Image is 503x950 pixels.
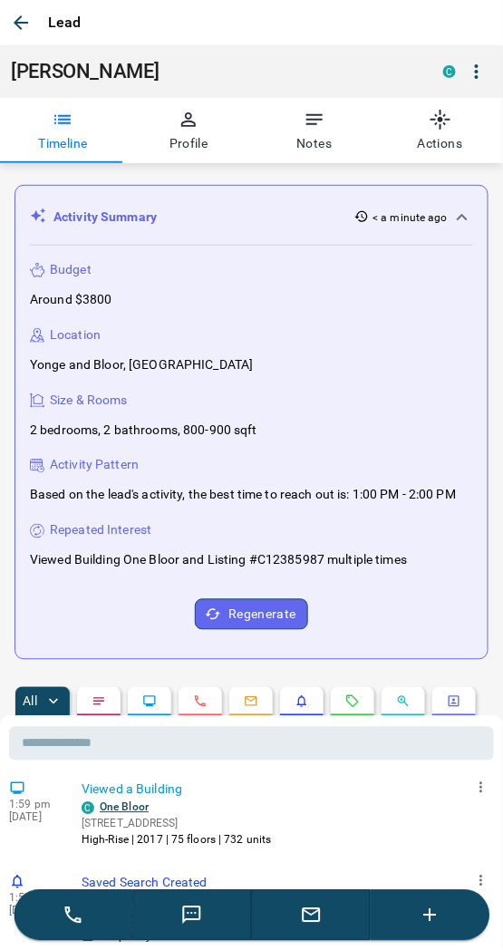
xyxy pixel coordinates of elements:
[377,98,503,163] button: Actions
[23,695,37,708] p: All
[244,694,258,709] svg: Emails
[30,551,407,570] p: Viewed Building One Bloor and Listing #C12385987 multiple times
[48,12,82,34] p: Lead
[345,694,360,709] svg: Requests
[9,892,63,905] p: 1:59 pm
[82,780,487,800] p: Viewed a Building
[30,486,456,505] p: Based on the lead's activity, the best time to reach out is: 1:00 PM - 2:00 PM
[9,799,63,811] p: 1:59 pm
[126,98,252,163] button: Profile
[82,802,94,815] div: condos.ca
[82,874,487,893] p: Saved Search Created
[9,811,63,824] p: [DATE]
[50,521,151,540] p: Repeated Interest
[50,325,101,344] p: Location
[295,694,309,709] svg: Listing Alerts
[53,208,157,227] p: Activity Summary
[50,391,128,410] p: Size & Rooms
[100,801,149,814] a: One Bloor
[447,694,461,709] svg: Agent Actions
[372,209,448,226] p: < a minute ago
[30,355,253,374] p: Yonge and Bloor, [GEOGRAPHIC_DATA]
[193,694,208,709] svg: Calls
[142,694,157,709] svg: Lead Browsing Activity
[92,694,106,709] svg: Notes
[443,65,456,78] div: condos.ca
[82,816,272,832] p: [STREET_ADDRESS]
[50,260,92,279] p: Budget
[252,98,378,163] button: Notes
[30,290,112,309] p: Around $3800
[195,599,308,630] button: Regenerate
[30,421,257,440] p: 2 bedrooms, 2 bathrooms, 800-900 sqft
[11,60,416,83] h1: [PERSON_NAME]
[50,456,139,475] p: Activity Pattern
[9,905,63,917] p: [DATE]
[30,200,473,234] div: Activity Summary< a minute ago
[82,832,272,848] p: High-Rise | 2017 | 75 floors | 732 units
[396,694,411,709] svg: Opportunities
